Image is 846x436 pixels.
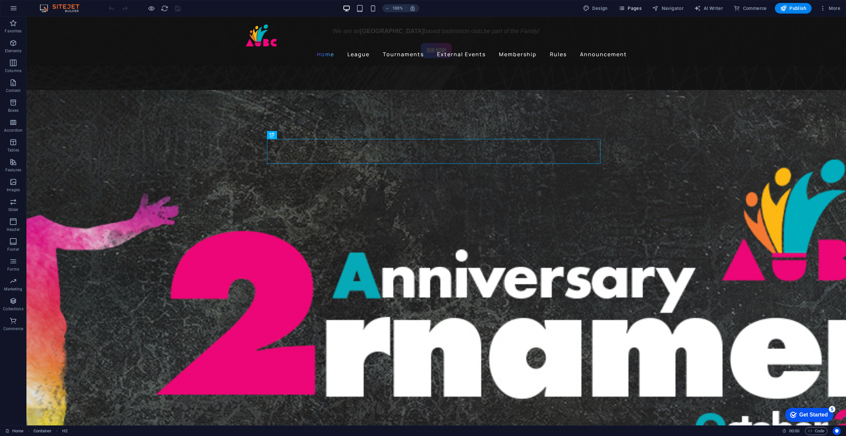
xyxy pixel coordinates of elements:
button: Design [580,3,610,14]
p: Content [6,88,21,93]
button: Commerce [731,3,770,14]
span: Click to select. Double-click to edit [62,427,67,435]
span: Design [583,5,608,12]
p: Features [5,167,21,173]
button: AI Writer [691,3,726,14]
span: Code [808,427,824,435]
button: Click here to leave preview mode and continue editing [147,4,155,12]
p: Images [7,187,20,193]
button: More [817,3,843,14]
button: Usercentrics [833,427,841,435]
button: Publish [775,3,812,14]
p: Columns [5,68,22,73]
img: Editor Logo [38,4,88,12]
p: Favorites [5,28,22,34]
button: reload [160,4,168,12]
p: Marketing [4,286,22,292]
span: 00 00 [789,427,799,435]
div: Design (Ctrl+Alt+Y) [580,3,610,14]
p: Boxes [8,108,19,113]
p: Accordion [4,128,22,133]
button: Code [805,427,827,435]
span: AI Writer [694,5,723,12]
i: Reload page [161,5,168,12]
p: Tables [7,148,19,153]
p: Forms [7,267,19,272]
p: Collections [3,306,23,312]
div: Get Started 5 items remaining, 0% complete [5,3,54,17]
span: Commerce [734,5,767,12]
p: Commerce [3,326,23,331]
p: Slider [8,207,19,212]
a: Click to cancel selection. Double-click to open Pages [5,427,23,435]
i: On resize automatically adjust zoom level to fit chosen device. [410,5,416,11]
p: Footer [7,247,19,252]
button: Navigator [649,3,686,14]
p: Elements [5,48,22,54]
span: Navigator [652,5,684,12]
p: Header [7,227,20,232]
span: Pages [618,5,642,12]
button: 100% [382,4,406,12]
button: Pages [616,3,644,14]
nav: breadcrumb [33,427,67,435]
span: Publish [780,5,806,12]
span: Click to select. Double-click to edit [33,427,52,435]
span: : [794,428,795,433]
div: 5 [49,1,56,8]
h6: Session time [782,427,800,435]
span: More [820,5,840,12]
div: Get Started [20,7,48,13]
h6: 100% [392,4,403,12]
